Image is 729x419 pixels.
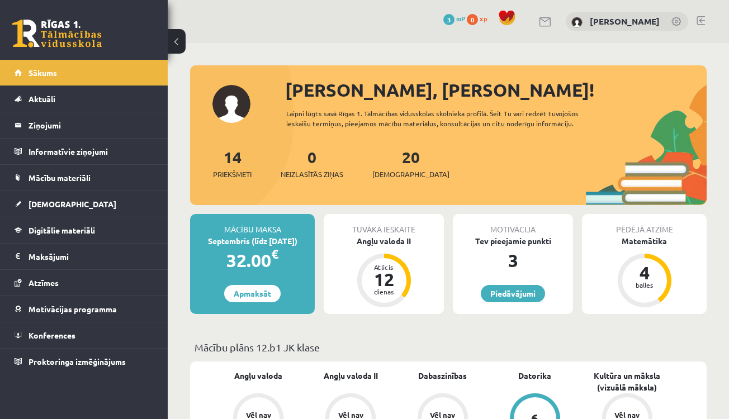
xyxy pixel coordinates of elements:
[367,270,401,288] div: 12
[453,235,573,247] div: Tev pieejamie punkti
[15,60,154,85] a: Sākums
[467,14,493,23] a: 0 xp
[190,247,315,274] div: 32.00
[453,214,573,235] div: Motivācija
[324,235,444,247] div: Angļu valoda II
[467,14,478,25] span: 0
[372,169,449,180] span: [DEMOGRAPHIC_DATA]
[213,169,252,180] span: Priekšmeti
[190,214,315,235] div: Mācību maksa
[15,191,154,217] a: [DEMOGRAPHIC_DATA]
[324,235,444,309] a: Angļu valoda II Atlicis 12 dienas
[29,173,91,183] span: Mācību materiāli
[29,278,59,288] span: Atzīmes
[480,14,487,23] span: xp
[571,17,583,28] img: Anastasija Golobokova
[12,20,102,47] a: Rīgas 1. Tālmācības vidusskola
[15,270,154,296] a: Atzīmes
[195,340,702,355] p: Mācību plāns 12.b1 JK klase
[628,264,661,282] div: 4
[15,296,154,322] a: Motivācijas programma
[443,14,465,23] a: 3 mP
[285,77,707,103] div: [PERSON_NAME], [PERSON_NAME]!
[29,94,55,104] span: Aktuāli
[234,370,282,382] a: Angļu valoda
[15,322,154,348] a: Konferences
[29,304,117,314] span: Motivācijas programma
[456,14,465,23] span: mP
[481,285,545,302] a: Piedāvājumi
[15,139,154,164] a: Informatīvie ziņojumi
[271,246,278,262] span: €
[15,112,154,138] a: Ziņojumi
[418,370,467,382] a: Dabaszinības
[581,370,673,393] a: Kultūra un māksla (vizuālā māksla)
[286,108,596,128] div: Laipni lūgts savā Rīgas 1. Tālmācības vidusskolas skolnieka profilā. Šeit Tu vari redzēt tuvojošo...
[518,370,551,382] a: Datorika
[190,235,315,247] div: Septembris (līdz [DATE])
[453,247,573,274] div: 3
[15,86,154,112] a: Aktuāli
[590,16,660,27] a: [PERSON_NAME]
[15,244,154,269] a: Maksājumi
[628,282,661,288] div: balles
[29,356,126,366] span: Proktoringa izmēģinājums
[367,288,401,295] div: dienas
[367,264,401,270] div: Atlicis
[15,165,154,191] a: Mācību materiāli
[29,139,154,164] legend: Informatīvie ziņojumi
[582,235,707,309] a: Matemātika 4 balles
[582,214,707,235] div: Pēdējā atzīme
[281,147,343,180] a: 0Neizlasītās ziņas
[324,370,378,382] a: Angļu valoda II
[443,14,455,25] span: 3
[281,169,343,180] span: Neizlasītās ziņas
[29,225,95,235] span: Digitālie materiāli
[29,244,154,269] legend: Maksājumi
[224,285,281,302] a: Apmaksāt
[213,147,252,180] a: 14Priekšmeti
[29,68,57,78] span: Sākums
[29,330,75,340] span: Konferences
[372,147,449,180] a: 20[DEMOGRAPHIC_DATA]
[29,112,154,138] legend: Ziņojumi
[15,217,154,243] a: Digitālie materiāli
[15,349,154,374] a: Proktoringa izmēģinājums
[324,214,444,235] div: Tuvākā ieskaite
[29,199,116,209] span: [DEMOGRAPHIC_DATA]
[582,235,707,247] div: Matemātika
